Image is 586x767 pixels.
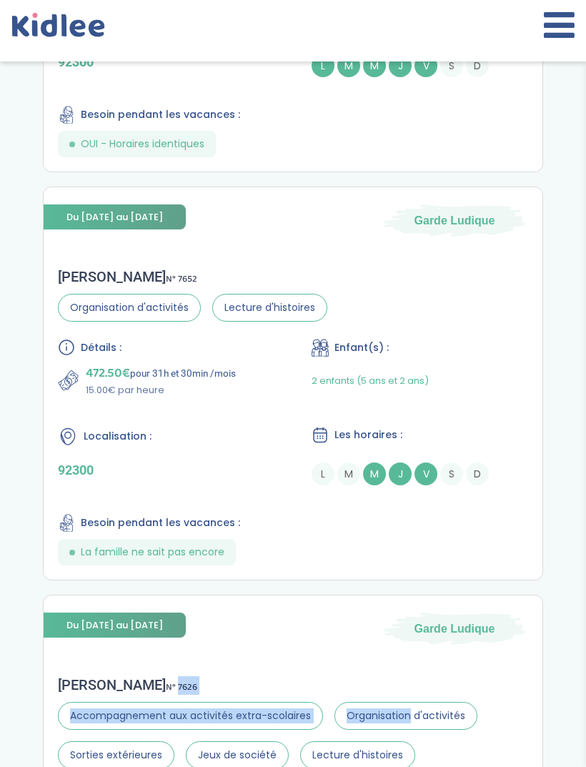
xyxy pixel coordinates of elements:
[81,340,121,355] span: Détails :
[81,137,204,152] span: OUI - Horaires identiques
[312,54,334,77] span: L
[81,107,240,122] span: Besoin pendant les vacances :
[440,462,463,485] span: S
[414,212,495,228] span: Garde Ludique
[337,54,360,77] span: M
[81,515,240,530] span: Besoin pendant les vacances :
[363,54,386,77] span: M
[84,429,152,444] span: Localisation :
[334,702,477,730] span: Organisation d'activités
[166,272,197,287] span: N° 7652
[86,383,236,397] p: 15.00€ par heure
[414,54,437,77] span: V
[389,462,412,485] span: J
[58,676,528,693] div: [PERSON_NAME]
[389,54,412,77] span: J
[44,204,186,229] span: Du [DATE] au [DATE]
[58,54,274,69] p: 92300
[166,680,197,695] span: N° 7626
[440,54,463,77] span: S
[212,294,327,322] span: Lecture d'histoires
[58,268,327,285] div: [PERSON_NAME]
[363,462,386,485] span: M
[86,363,236,383] p: pour 31h et 30min /mois
[58,702,323,730] span: Accompagnement aux activités extra-scolaires
[414,620,495,636] span: Garde Ludique
[44,613,186,638] span: Du [DATE] au [DATE]
[58,294,201,322] span: Organisation d'activités
[466,54,489,77] span: D
[466,462,489,485] span: D
[58,462,274,477] p: 92300
[312,374,429,387] span: 2 enfants (5 ans et 2 ans)
[414,462,437,485] span: V
[312,462,334,485] span: L
[337,462,360,485] span: M
[81,545,224,560] span: La famille ne sait pas encore
[334,427,402,442] span: Les horaires :
[86,363,130,383] span: 472.50€
[334,340,389,355] span: Enfant(s) :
